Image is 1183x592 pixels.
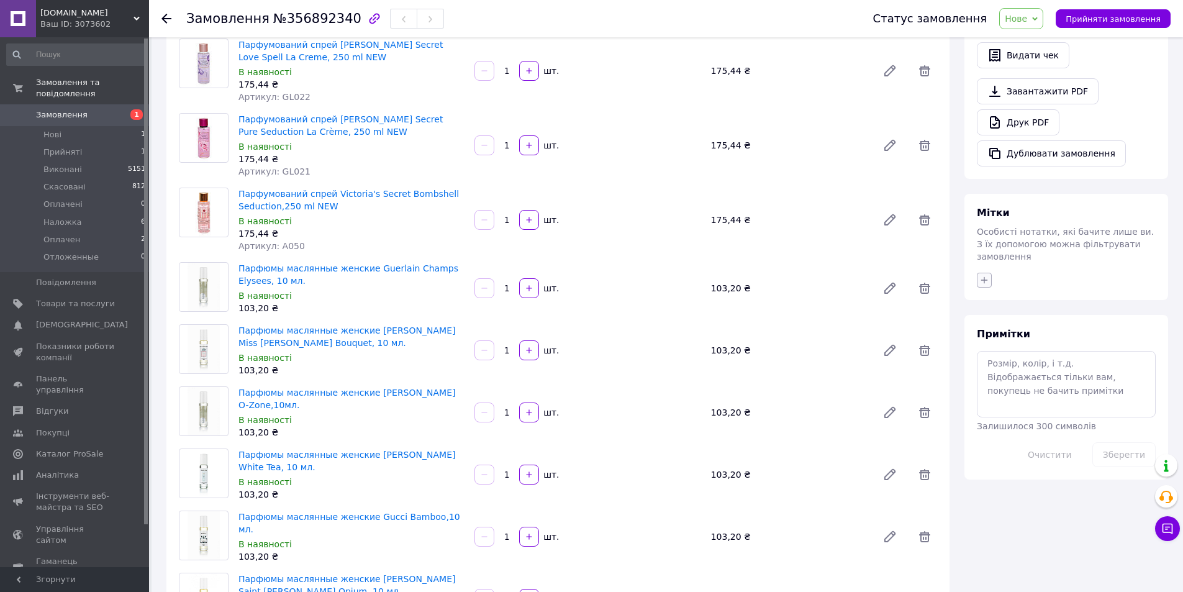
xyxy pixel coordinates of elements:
span: Примітки [977,328,1030,340]
span: В наявності [238,216,292,226]
span: Видалити [912,207,937,232]
a: Редагувати [877,338,902,363]
a: Парфюмы маслянные женские [PERSON_NAME] White Tea, 10 мл. [238,450,455,472]
div: шт. [540,139,560,152]
span: В наявності [238,539,292,549]
div: 103,20 ₴ [706,466,873,483]
a: Редагувати [877,524,902,549]
div: 175,44 ₴ [706,211,873,229]
span: Товари та послуги [36,298,115,309]
span: 2 [141,234,145,245]
a: Редагувати [877,400,902,425]
a: Парфюмы маслянные женские [PERSON_NAME] Miss [PERSON_NAME] Bouquet, 10 мл. [238,326,455,348]
img: Парфумований спрей Victoria's Secret Love Spell La Creme, 250 ml NEW [192,39,215,88]
span: Видалити [912,58,937,83]
a: Парфумований спрей [PERSON_NAME] Secret Love Spell La Creme, 250 ml NEW [238,40,443,62]
span: Залишилося 300 символів [977,421,1096,431]
span: Нові [43,129,61,140]
a: Завантажити PDF [977,78,1099,104]
div: шт. [540,214,560,226]
img: Парфумований спрей Victoria's Secret Bombshell Seduction,250 ml NEW [191,188,216,237]
span: 5151 [128,164,145,175]
div: Ваш ID: 3073602 [40,19,149,30]
span: 0 [141,252,145,263]
div: шт. [540,406,560,419]
span: В наявності [238,477,292,487]
div: шт. [540,65,560,77]
span: Скасовані [43,181,86,193]
span: Покупці [36,427,70,439]
span: cosmetics-city.com [40,7,134,19]
img: Парфюмы маслянные женские Sergio Tacchini O-Zone,10мл. [188,387,220,435]
span: 812 [132,181,145,193]
span: В наявності [238,353,292,363]
span: В наявності [238,291,292,301]
span: В наявності [238,142,292,152]
span: [DEMOGRAPHIC_DATA] [36,319,128,330]
span: Видалити [912,462,937,487]
img: Парфюмы маслянные женские Guerlain Champs Elysees, 10 мл. [188,263,220,311]
span: Артикул: A050 [238,241,305,251]
span: Оплачені [43,199,83,210]
span: Особисті нотатки, які бачите лише ви. З їх допомогою можна фільтрувати замовлення [977,227,1154,262]
span: Прийняти замовлення [1066,14,1161,24]
a: Парфумований спрей Victoria's Secret Bombshell Seduction,250 ml NEW [238,189,459,211]
button: Чат з покупцем [1155,516,1180,541]
a: Парфюмы маслянные женские Guerlain Champs Elysees, 10 мл. [238,263,458,286]
a: Редагувати [877,133,902,158]
span: Інструменти веб-майстра та SEO [36,491,115,513]
span: Управління сайтом [36,524,115,546]
div: 103,20 ₴ [238,302,465,314]
div: шт. [540,344,560,357]
button: Дублювати замовлення [977,140,1126,166]
span: Відгуки [36,406,68,417]
div: 175,44 ₴ [238,78,465,91]
span: Показники роботи компанії [36,341,115,363]
span: Панель управління [36,373,115,396]
span: Прийняті [43,147,82,158]
span: №356892340 [273,11,361,26]
span: Нове [1005,14,1027,24]
div: 175,44 ₴ [238,227,465,240]
div: 103,20 ₴ [706,404,873,421]
span: Замовлення [186,11,270,26]
span: Замовлення та повідомлення [36,77,149,99]
a: Друк PDF [977,109,1059,135]
div: 103,20 ₴ [706,280,873,297]
span: Мітки [977,207,1010,219]
span: Артикул: GL021 [238,166,310,176]
a: Парфюмы маслянные женские Gucci Bamboo,10 мл. [238,512,460,534]
span: В наявності [238,67,292,77]
span: 6 [141,217,145,228]
a: Редагувати [877,462,902,487]
span: Видалити [912,400,937,425]
div: Статус замовлення [873,12,987,25]
span: Гаманець компанії [36,556,115,578]
a: Редагувати [877,207,902,232]
a: Парфумований спрей [PERSON_NAME] Secret Pure Seduction La Crème, 250 ml NEW [238,114,443,137]
span: Артикул: GL022 [238,92,310,102]
div: 175,44 ₴ [706,137,873,154]
img: Парфюмы маслянные женские Elizabeth Arden White Tea, 10 мл. [188,449,220,498]
span: 1 [130,109,143,120]
a: Редагувати [877,276,902,301]
button: Видати чек [977,42,1069,68]
input: Пошук [6,43,147,66]
span: Замовлення [36,109,88,121]
img: Парфумований спрей Victoria's Secret Pure Seduction La Crème, 250 ml NEW [192,114,215,162]
span: 1 [141,129,145,140]
div: шт. [540,531,560,543]
div: 103,20 ₴ [238,488,465,501]
span: Каталог ProSale [36,449,103,460]
button: Прийняти замовлення [1056,9,1171,28]
span: В наявності [238,415,292,425]
span: Видалити [912,338,937,363]
span: Аналітика [36,470,79,481]
div: 175,44 ₴ [706,62,873,80]
img: Парфюмы маслянные женские Christian Dior Miss Dior Blooming Bouquet, 10 мл. [188,325,220,373]
div: 103,20 ₴ [706,342,873,359]
div: Повернутися назад [161,12,171,25]
img: Парфюмы маслянные женские Gucci Bamboo,10 мл. [188,511,220,560]
a: Парфюмы маслянные женские [PERSON_NAME] O-Zone,10мл. [238,388,455,410]
div: 103,20 ₴ [238,364,465,376]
